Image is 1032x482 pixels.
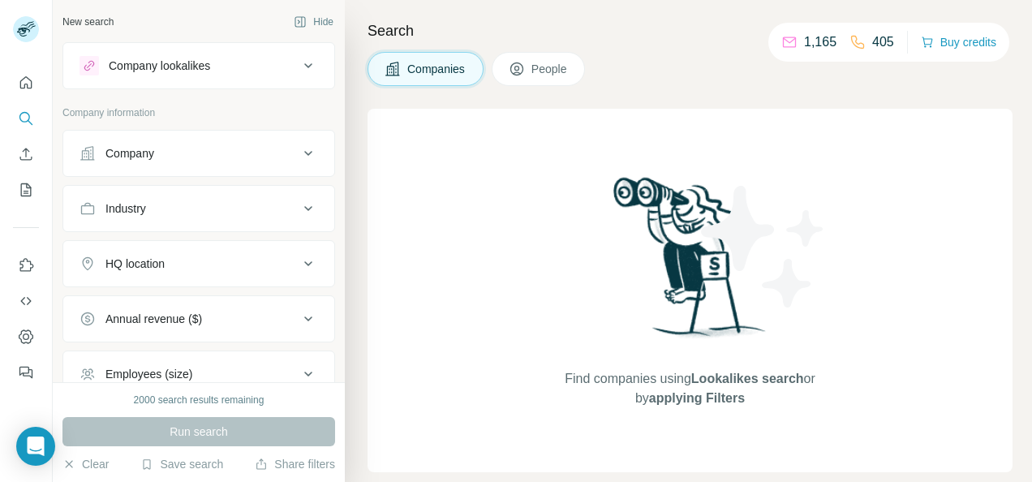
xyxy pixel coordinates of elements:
[560,369,819,408] span: Find companies using or by
[140,456,223,472] button: Save search
[282,10,345,34] button: Hide
[63,46,334,85] button: Company lookalikes
[63,299,334,338] button: Annual revenue ($)
[649,391,745,405] span: applying Filters
[255,456,335,472] button: Share filters
[13,68,39,97] button: Quick start
[531,61,569,77] span: People
[872,32,894,52] p: 405
[62,456,109,472] button: Clear
[804,32,836,52] p: 1,165
[16,427,55,466] div: Open Intercom Messenger
[691,372,804,385] span: Lookalikes search
[13,322,39,351] button: Dashboard
[921,31,996,54] button: Buy credits
[105,366,192,382] div: Employees (size)
[134,393,264,407] div: 2000 search results remaining
[13,358,39,387] button: Feedback
[690,174,836,320] img: Surfe Illustration - Stars
[13,286,39,316] button: Use Surfe API
[13,140,39,169] button: Enrich CSV
[63,244,334,283] button: HQ location
[105,256,165,272] div: HQ location
[105,311,202,327] div: Annual revenue ($)
[105,200,146,217] div: Industry
[13,104,39,133] button: Search
[109,58,210,74] div: Company lookalikes
[13,251,39,280] button: Use Surfe on LinkedIn
[62,15,114,29] div: New search
[63,134,334,173] button: Company
[368,19,1013,42] h4: Search
[105,145,154,161] div: Company
[63,189,334,228] button: Industry
[606,173,775,354] img: Surfe Illustration - Woman searching with binoculars
[62,105,335,120] p: Company information
[13,175,39,204] button: My lists
[407,61,467,77] span: Companies
[63,355,334,394] button: Employees (size)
